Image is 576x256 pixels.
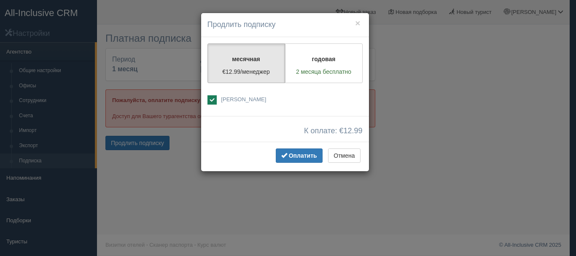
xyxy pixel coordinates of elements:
[289,152,317,159] span: Оплатить
[213,55,280,63] p: месячная
[221,96,266,102] span: [PERSON_NAME]
[207,19,363,30] h4: Продлить подписку
[343,127,362,135] span: 12.99
[328,148,360,163] button: Отмена
[276,148,323,163] button: Оплатить
[304,127,362,135] span: К оплате: €
[355,19,360,27] button: ×
[291,67,357,76] p: 2 месяца бесплатно
[213,67,280,76] p: €12.99/менеджер
[291,55,357,63] p: годовая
